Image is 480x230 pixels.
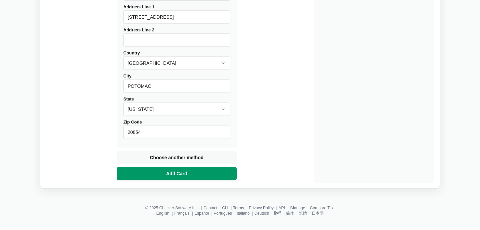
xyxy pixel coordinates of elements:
label: Zip Code [123,120,230,139]
button: Choose another method [117,151,237,164]
a: Terms [233,206,244,210]
button: Add Card [117,167,237,180]
a: 日本語 [312,211,324,216]
a: Contact [203,206,217,210]
a: हिन्दी [274,211,281,216]
input: Address Line 2 [123,33,230,47]
a: Português [214,211,232,216]
a: Compare Text [310,206,335,210]
li: © 2025 Checker Software Inc. [145,206,204,210]
span: Add Card [165,170,189,177]
label: Address Line 2 [123,27,230,47]
select: State [123,102,230,116]
a: iManage [290,206,305,210]
input: Address Line 1 [123,10,230,24]
a: 简体 [286,211,294,216]
label: State [123,96,230,116]
a: Français [174,211,190,216]
label: City [123,73,230,93]
a: API [279,206,285,210]
label: Country [123,50,230,70]
a: English [156,211,169,216]
a: Italiano [237,211,250,216]
span: Choose another method [148,154,205,161]
a: 繁體 [299,211,307,216]
label: Address Line 1 [123,4,230,24]
select: Country [123,56,230,70]
input: Zip Code [123,126,230,139]
input: City [123,79,230,93]
a: Deutsch [254,211,269,216]
a: Privacy Policy [249,206,274,210]
a: Español [194,211,209,216]
a: CLI [222,206,228,210]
